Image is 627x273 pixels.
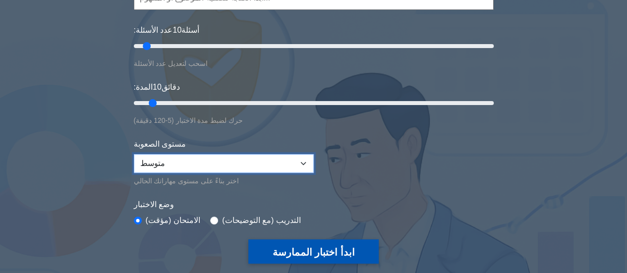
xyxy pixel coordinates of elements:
[134,116,243,124] font: حرك لضبط مدة الاختبار (5-120 دقيقة)
[134,26,173,34] font: عدد الأسئلة:
[172,26,181,34] font: 10
[134,83,153,91] font: المدة:
[181,26,199,34] font: أسئلة
[134,140,186,148] font: مستوى الصعوبة
[134,200,174,209] font: وضع الاختبار
[134,59,208,67] font: اسحب لتعديل عدد الأسئلة
[153,83,162,91] font: 10
[162,83,180,91] font: دقائق
[146,216,200,224] font: الامتحان (مؤقت)
[134,177,239,185] font: اختر بناءً على مستوى مهاراتك الحالي
[272,247,354,258] font: ابدأ اختبار الممارسة
[222,216,301,224] font: التدريب (مع التوضيحات)
[248,239,378,264] button: ابدأ اختبار الممارسة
